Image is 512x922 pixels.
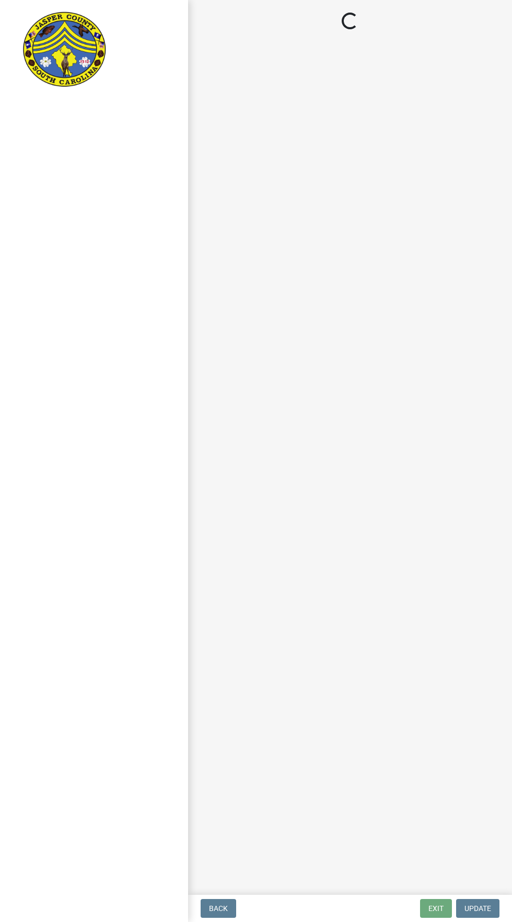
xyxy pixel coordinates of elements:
button: Update [456,899,499,918]
span: Update [464,904,491,913]
button: Exit [420,899,452,918]
button: Back [201,899,236,918]
img: Jasper County, South Carolina [21,11,108,89]
span: Back [209,904,228,913]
